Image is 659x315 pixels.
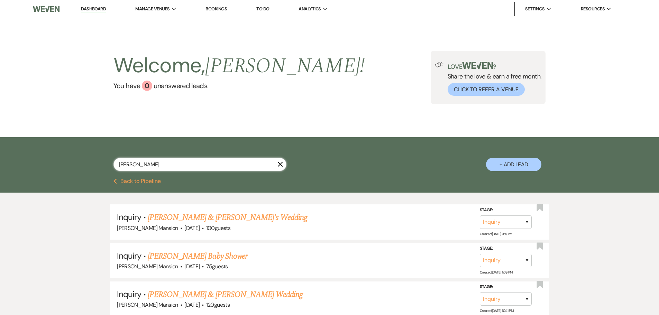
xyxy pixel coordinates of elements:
span: Inquiry [117,250,141,261]
span: Settings [525,6,545,12]
a: [PERSON_NAME] Baby Shower [148,250,247,262]
a: Bookings [205,6,227,12]
label: Stage: [480,283,532,291]
span: [PERSON_NAME] Mansion [117,301,178,308]
span: Created: [DATE] 3:19 PM [480,232,512,236]
button: Click to Refer a Venue [448,83,525,96]
a: Dashboard [81,6,106,12]
img: Weven Logo [33,2,59,16]
div: 0 [142,81,152,91]
span: 75 guests [206,263,228,270]
span: [DATE] [184,263,200,270]
span: [PERSON_NAME] ! [205,50,365,82]
span: 120 guests [206,301,230,308]
span: [DATE] [184,301,200,308]
p: Love ? [448,62,542,70]
span: Inquiry [117,212,141,222]
img: weven-logo-green.svg [462,62,493,69]
span: [PERSON_NAME] Mansion [117,224,178,232]
button: + Add Lead [486,158,541,171]
a: You have 0 unanswered leads. [113,81,365,91]
input: Search by name, event date, email address or phone number [113,158,286,171]
button: Back to Pipeline [113,178,161,184]
span: [PERSON_NAME] Mansion [117,263,178,270]
span: Manage Venues [135,6,170,12]
span: Created: [DATE] 1:09 PM [480,270,513,275]
span: 100 guests [206,224,230,232]
a: [PERSON_NAME] & [PERSON_NAME]'s Wedding [148,211,308,224]
span: Resources [581,6,605,12]
div: Share the love & earn a free month. [443,62,542,96]
span: Analytics [299,6,321,12]
a: [PERSON_NAME] & [PERSON_NAME] Wedding [148,288,303,301]
span: Inquiry [117,289,141,299]
a: To Do [256,6,269,12]
label: Stage: [480,206,532,214]
label: Stage: [480,245,532,252]
span: [DATE] [184,224,200,232]
span: Created: [DATE] 10:41 PM [480,308,513,313]
img: loud-speaker-illustration.svg [435,62,443,67]
h2: Welcome, [113,51,365,81]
